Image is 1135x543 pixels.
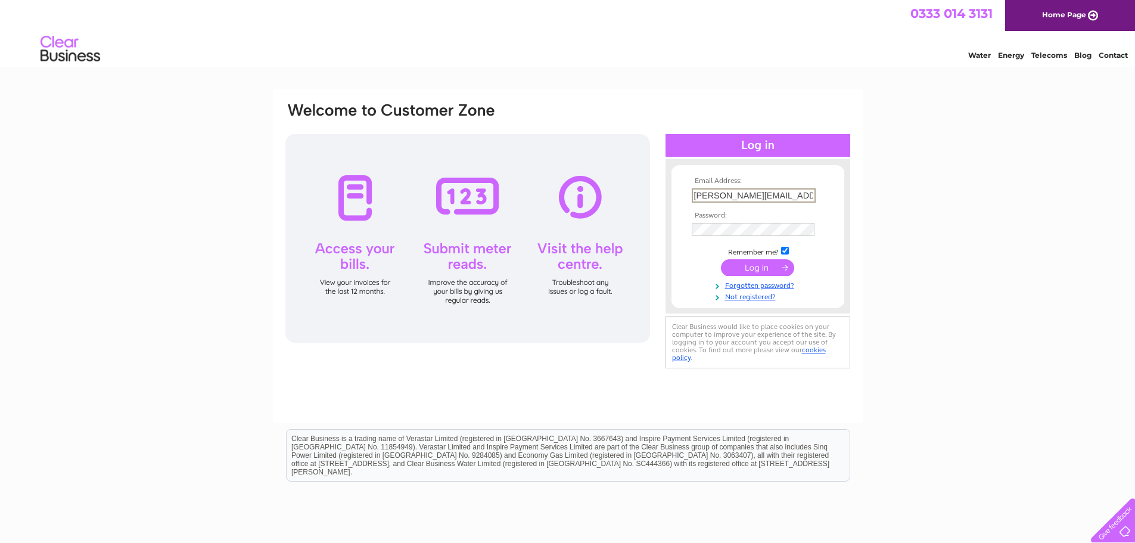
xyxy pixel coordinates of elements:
[40,31,101,67] img: logo.png
[287,7,850,58] div: Clear Business is a trading name of Verastar Limited (registered in [GEOGRAPHIC_DATA] No. 3667643...
[666,317,850,368] div: Clear Business would like to place cookies on your computer to improve your experience of the sit...
[721,259,794,276] input: Submit
[1099,51,1128,60] a: Contact
[998,51,1024,60] a: Energy
[689,212,827,220] th: Password:
[1074,51,1092,60] a: Blog
[1031,51,1067,60] a: Telecoms
[910,6,993,21] a: 0333 014 3131
[672,346,826,362] a: cookies policy
[689,177,827,185] th: Email Address:
[968,51,991,60] a: Water
[689,245,827,257] td: Remember me?
[692,279,827,290] a: Forgotten password?
[692,290,827,302] a: Not registered?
